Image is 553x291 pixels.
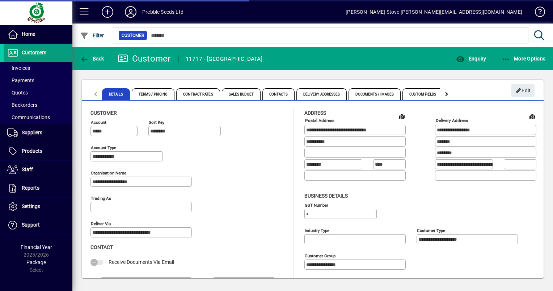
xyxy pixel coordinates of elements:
a: Payments [4,74,72,87]
span: Customer [122,32,144,39]
mat-label: Customer group [305,253,335,258]
div: 11717 - [GEOGRAPHIC_DATA] [186,53,262,65]
span: Contract Rates [176,88,220,100]
span: Terms / Pricing [132,88,175,100]
mat-label: Organisation name [91,170,126,176]
a: Communications [4,111,72,123]
a: Home [4,25,72,43]
span: Communications [7,114,50,120]
a: Staff [4,161,72,179]
a: Reports [4,179,72,197]
div: Customer [118,53,171,64]
mat-label: Sort key [149,120,164,125]
mat-label: Account Type [91,145,116,150]
a: Products [4,142,72,160]
span: Contacts [262,88,295,100]
span: Quotes [7,90,28,96]
mat-label: Customer type [417,228,445,233]
span: Back [80,56,104,62]
span: Contact [90,244,113,250]
span: Backorders [7,102,37,108]
span: Details [102,88,130,100]
span: Invoices [7,65,30,71]
mat-label: Industry type [305,228,329,233]
a: View on map [396,110,408,122]
a: Quotes [4,87,72,99]
button: More Options [500,52,548,65]
a: Settings [4,198,72,216]
span: Products [22,148,42,154]
span: Address [304,110,326,116]
app-page-header-button: Back [72,52,112,65]
button: Profile [119,5,142,18]
span: Financial Year [21,244,52,250]
span: Customers [22,50,46,55]
a: Knowledge Base [529,1,544,25]
button: Back [78,52,106,65]
span: Edit [515,85,531,97]
span: Custom Fields [402,88,443,100]
span: Home [22,31,35,37]
a: Invoices [4,62,72,74]
mat-label: Trading as [91,196,111,201]
span: Settings [22,203,40,209]
span: Receive Documents Via Email [109,259,174,265]
span: Documents / Images [349,88,401,100]
span: Support [22,222,40,228]
div: Prebble Seeds Ltd [142,6,183,18]
a: View on map [527,110,538,122]
span: Staff [22,166,33,172]
button: Edit [511,84,535,97]
a: Suppliers [4,124,72,142]
mat-label: Deliver via [91,221,111,226]
span: Enquiry [456,56,486,62]
span: Package [26,260,46,265]
button: Add [96,5,119,18]
a: Support [4,216,72,234]
span: Payments [7,77,34,83]
button: Enquiry [454,52,488,65]
span: Delivery Addresses [296,88,347,100]
span: Customer [90,110,117,116]
span: Reports [22,185,39,191]
span: Business details [304,193,348,199]
span: Suppliers [22,130,42,135]
a: Backorders [4,99,72,111]
mat-label: Account [91,120,106,125]
button: Filter [78,29,106,42]
span: Filter [80,33,104,38]
mat-label: GST Number [305,202,328,207]
div: [PERSON_NAME] Stove [PERSON_NAME][EMAIL_ADDRESS][DOMAIN_NAME] [346,6,522,18]
span: Sales Budget [222,88,261,100]
span: More Options [502,56,546,62]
